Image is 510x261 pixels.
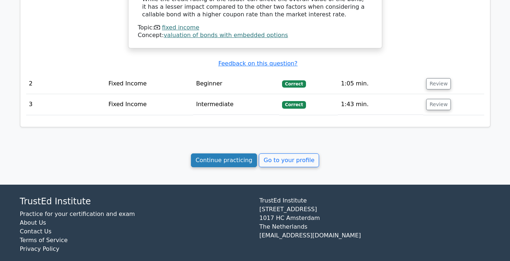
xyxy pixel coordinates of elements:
[20,245,60,252] a: Privacy Policy
[426,99,451,110] button: Review
[138,32,372,39] div: Concept:
[20,210,135,217] a: Practice for your certification and exam
[282,80,306,88] span: Correct
[106,73,193,94] td: Fixed Income
[162,24,199,31] a: fixed income
[106,94,193,115] td: Fixed Income
[282,101,306,108] span: Correct
[193,94,279,115] td: Intermediate
[164,32,288,39] a: valuation of bonds with embedded options
[259,153,319,167] a: Go to your profile
[20,237,68,244] a: Terms of Service
[338,73,423,94] td: 1:05 min.
[218,60,297,67] a: Feedback on this question?
[20,219,46,226] a: About Us
[138,24,372,32] div: Topic:
[26,73,106,94] td: 2
[20,228,52,235] a: Contact Us
[26,94,106,115] td: 3
[255,196,495,259] div: TrustEd Institute [STREET_ADDRESS] 1017 HC Amsterdam The Netherlands [EMAIL_ADDRESS][DOMAIN_NAME]
[426,78,451,89] button: Review
[191,153,257,167] a: Continue practicing
[193,73,279,94] td: Beginner
[338,94,423,115] td: 1:43 min.
[20,196,251,207] h4: TrustEd Institute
